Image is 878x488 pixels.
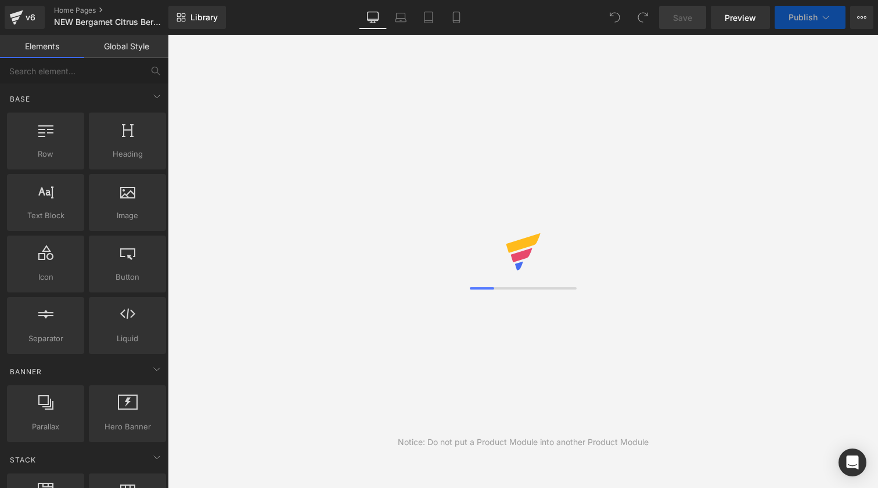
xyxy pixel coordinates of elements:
a: Tablet [415,6,442,29]
a: New Library [168,6,226,29]
span: Banner [9,366,43,377]
span: Liquid [92,332,163,345]
span: Stack [9,454,37,465]
span: Base [9,93,31,104]
span: Library [190,12,218,23]
span: Save [673,12,692,24]
a: Preview [711,6,770,29]
span: Icon [10,271,81,283]
a: Global Style [84,35,168,58]
span: Parallax [10,421,81,433]
span: Row [10,148,81,160]
a: Mobile [442,6,470,29]
a: Laptop [387,6,415,29]
a: Home Pages [54,6,188,15]
span: Button [92,271,163,283]
div: Open Intercom Messenger [839,449,866,476]
a: v6 [5,6,45,29]
span: NEW Bergamet Citrus Bergamot Superfruit [54,17,165,27]
span: Hero Banner [92,421,163,433]
div: Notice: Do not put a Product Module into another Product Module [398,436,649,449]
button: Undo [603,6,627,29]
span: Preview [725,12,756,24]
a: Desktop [359,6,387,29]
span: Text Block [10,209,81,222]
span: Image [92,209,163,222]
button: More [850,6,873,29]
button: Redo [631,6,654,29]
span: Publish [789,13,818,22]
span: Separator [10,332,81,345]
span: Heading [92,148,163,160]
div: v6 [23,10,38,25]
button: Publish [775,6,845,29]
